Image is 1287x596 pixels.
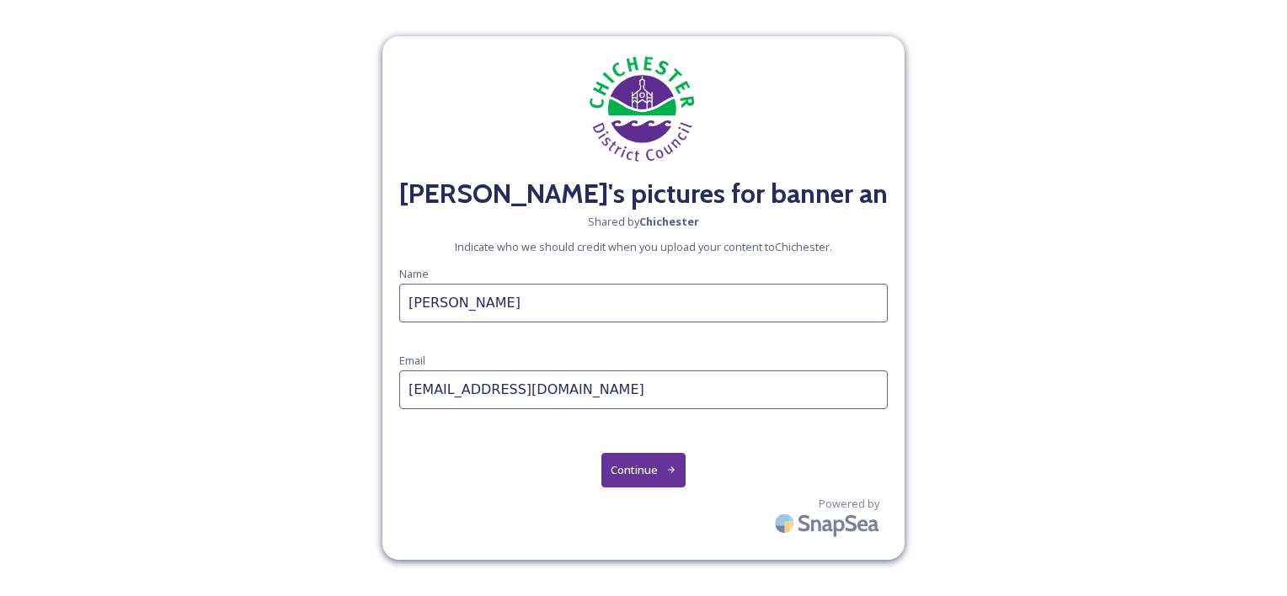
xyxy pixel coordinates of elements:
input: Name [399,284,888,322]
span: Name [399,266,429,281]
strong: Chichester [639,214,699,229]
h2: [PERSON_NAME]'s pictures for banner and leaflets [399,173,888,214]
button: Continue [601,453,686,487]
img: SnapSea Logo [770,503,888,543]
input: photographer@snapsea.io [399,370,888,409]
span: Email [399,353,425,368]
span: Powered by [819,496,879,512]
span: Shared by [588,214,699,230]
span: Indicate who we should credit when you upload your content to Chichester . [455,239,832,255]
img: chichester-district-council-logo.jpeg [559,53,728,165]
